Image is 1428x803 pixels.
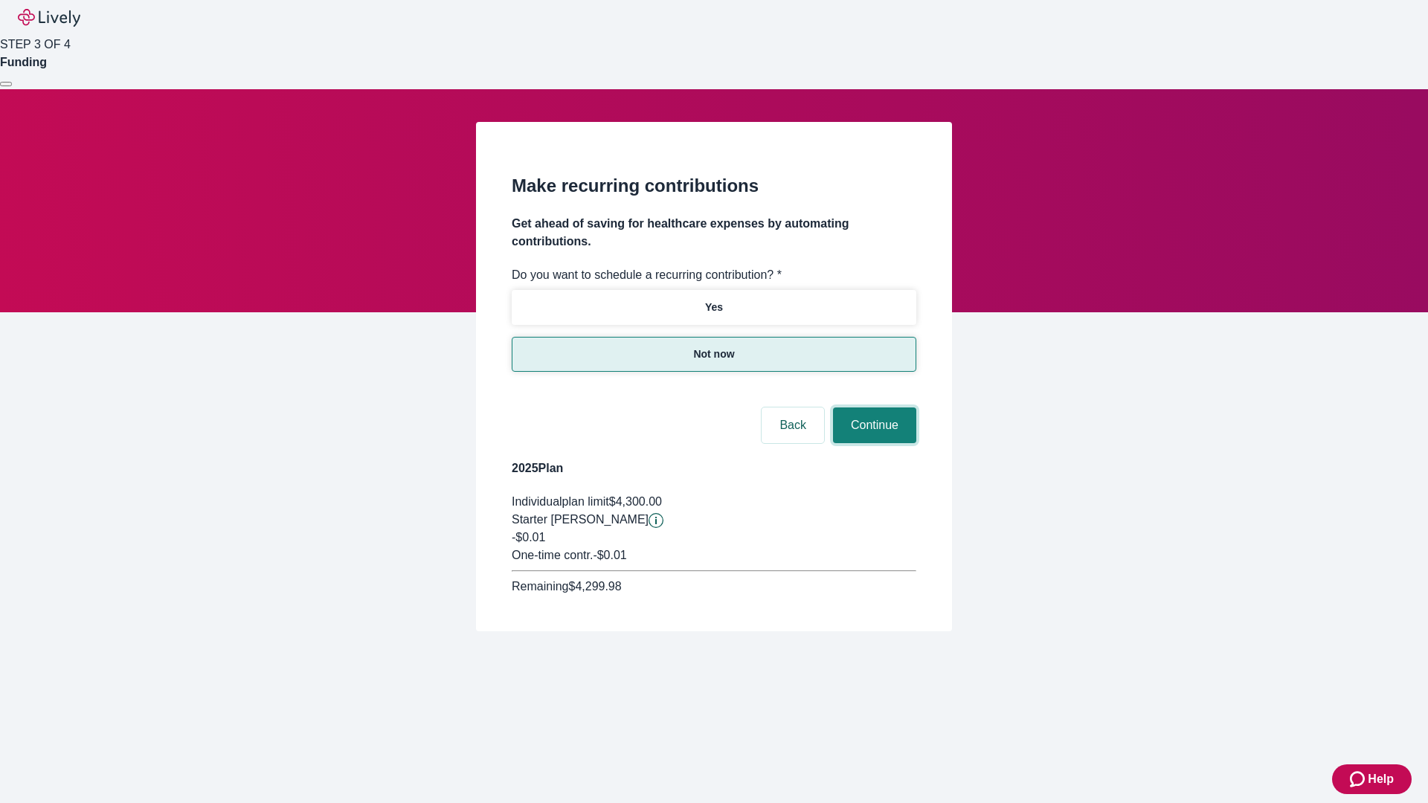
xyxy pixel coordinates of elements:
[649,513,663,528] button: Lively will contribute $0.01 to establish your account
[568,580,621,593] span: $4,299.98
[512,495,609,508] span: Individual plan limit
[649,513,663,528] svg: Starter penny details
[1350,770,1368,788] svg: Zendesk support icon
[593,549,626,561] span: - $0.01
[18,9,80,27] img: Lively
[512,549,593,561] span: One-time contr.
[693,346,734,362] p: Not now
[512,215,916,251] h4: Get ahead of saving for healthcare expenses by automating contributions.
[762,407,824,443] button: Back
[705,300,723,315] p: Yes
[1332,764,1412,794] button: Zendesk support iconHelp
[512,337,916,372] button: Not now
[512,531,545,544] span: -$0.01
[609,495,662,508] span: $4,300.00
[1368,770,1394,788] span: Help
[512,580,568,593] span: Remaining
[833,407,916,443] button: Continue
[512,459,916,477] h4: 2025 Plan
[512,513,649,526] span: Starter [PERSON_NAME]
[512,266,782,284] label: Do you want to schedule a recurring contribution? *
[512,172,916,199] h2: Make recurring contributions
[512,290,916,325] button: Yes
